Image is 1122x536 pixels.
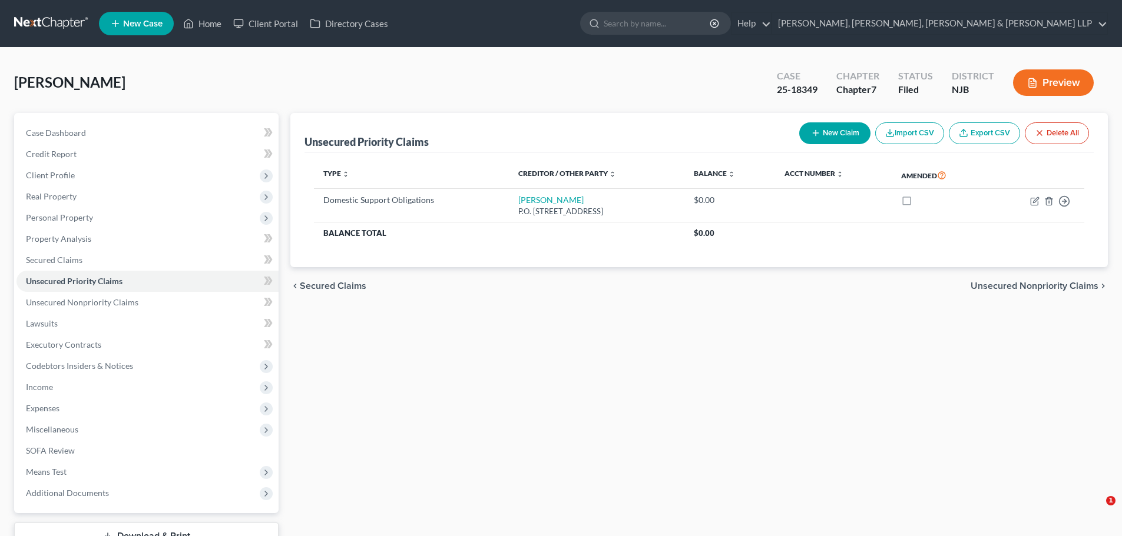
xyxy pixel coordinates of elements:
a: Export CSV [949,122,1020,144]
span: Secured Claims [300,281,366,291]
span: New Case [123,19,163,28]
a: Balance unfold_more [694,169,735,178]
a: Client Portal [227,13,304,34]
span: Unsecured Nonpriority Claims [26,297,138,307]
span: Real Property [26,191,77,201]
div: P.O. [STREET_ADDRESS] [518,206,675,217]
button: Import CSV [875,122,944,144]
a: SOFA Review [16,440,279,461]
a: Directory Cases [304,13,394,34]
a: Property Analysis [16,228,279,249]
a: Creditor / Other Party unfold_more [518,169,616,178]
span: [PERSON_NAME] [14,74,125,91]
th: Balance Total [314,222,684,244]
i: unfold_more [728,171,735,178]
div: $0.00 [694,194,765,206]
div: Domestic Support Obligations [323,194,499,206]
span: SOFA Review [26,445,75,455]
a: Secured Claims [16,249,279,271]
div: Case [777,69,817,83]
span: Case Dashboard [26,128,86,138]
span: Credit Report [26,149,77,159]
span: Income [26,382,53,392]
button: Delete All [1025,122,1089,144]
span: Codebtors Insiders & Notices [26,361,133,371]
span: 7 [871,84,876,95]
a: [PERSON_NAME] [518,195,584,205]
a: Credit Report [16,144,279,165]
div: NJB [952,83,994,96]
button: Unsecured Nonpriority Claims chevron_right [971,281,1108,291]
span: Property Analysis [26,234,91,244]
th: Amended [892,162,988,189]
div: Chapter [836,83,879,96]
a: Case Dashboard [16,122,279,144]
iframe: Intercom live chat [1082,496,1110,524]
a: Help [732,13,771,34]
a: Acct Number unfold_more [785,169,843,178]
span: Secured Claims [26,255,82,265]
span: Additional Documents [26,488,109,498]
div: Chapter [836,69,879,83]
span: 1 [1106,496,1116,505]
span: Unsecured Nonpriority Claims [971,281,1098,291]
span: Client Profile [26,170,75,180]
i: unfold_more [342,171,349,178]
a: Unsecured Nonpriority Claims [16,292,279,313]
i: unfold_more [609,171,616,178]
a: Unsecured Priority Claims [16,271,279,292]
span: Miscellaneous [26,424,78,434]
input: Search by name... [604,12,711,34]
button: New Claim [799,122,871,144]
i: chevron_left [290,281,300,291]
span: Expenses [26,403,59,413]
button: Preview [1013,69,1094,96]
i: unfold_more [836,171,843,178]
span: Unsecured Priority Claims [26,276,123,286]
div: 25-18349 [777,83,817,96]
a: Lawsuits [16,313,279,334]
i: chevron_right [1098,281,1108,291]
span: $0.00 [694,228,714,238]
div: Status [898,69,933,83]
div: Filed [898,83,933,96]
a: [PERSON_NAME], [PERSON_NAME], [PERSON_NAME] & [PERSON_NAME] LLP [772,13,1107,34]
a: Type unfold_more [323,169,349,178]
span: Means Test [26,467,67,477]
a: Home [177,13,227,34]
span: Personal Property [26,212,93,222]
span: Lawsuits [26,318,58,328]
span: Executory Contracts [26,339,101,349]
a: Executory Contracts [16,334,279,355]
button: chevron_left Secured Claims [290,281,366,291]
div: District [952,69,994,83]
div: Unsecured Priority Claims [305,135,429,149]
